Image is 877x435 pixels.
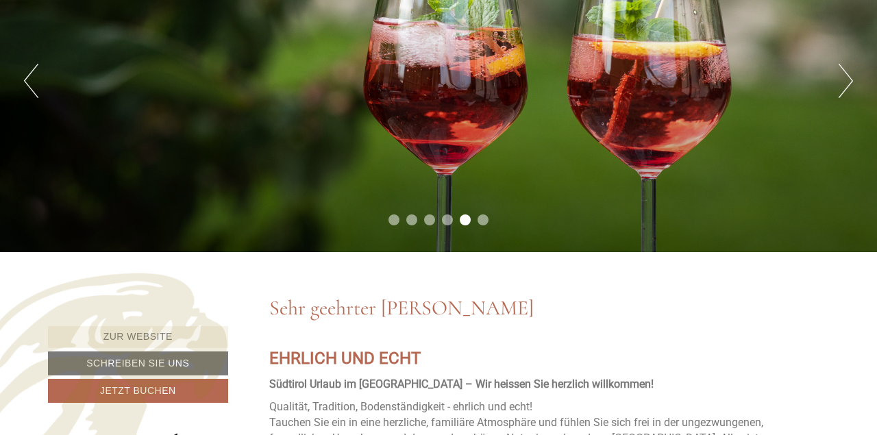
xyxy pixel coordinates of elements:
button: Previous [24,64,38,98]
h1: Sehr geehrter [PERSON_NAME] [269,297,534,319]
button: Next [839,64,853,98]
p: EHRLICH UND ECHT [269,347,809,370]
strong: Südtirol Urlaub im [GEOGRAPHIC_DATA] – Wir heissen Sie herzlich willkommen! [269,377,654,390]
